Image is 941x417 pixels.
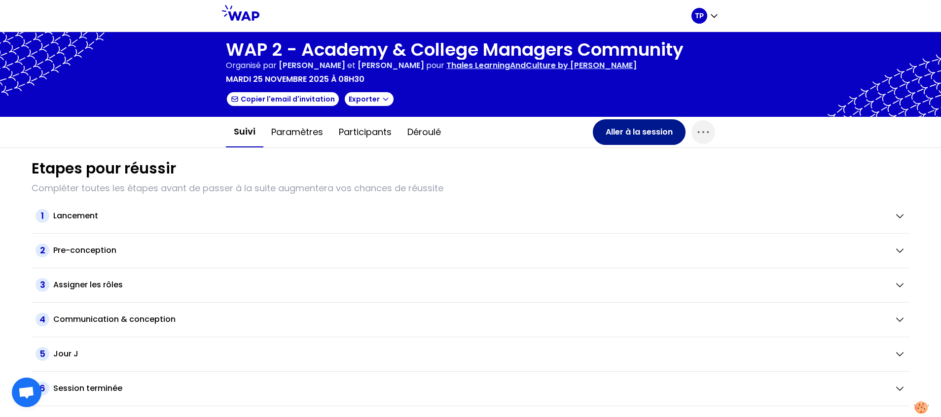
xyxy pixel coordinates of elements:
[36,209,905,223] button: 1Lancement
[691,8,719,24] button: TP
[695,11,704,21] p: TP
[53,244,116,256] h2: Pre-conception
[53,348,78,360] h2: Jour J
[36,278,905,292] button: 3Assigner les rôles
[426,60,444,71] p: pour
[226,91,340,107] button: Copier l'email d'invitation
[279,60,345,71] span: [PERSON_NAME]
[36,313,905,326] button: 4Communication & conception
[36,347,905,361] button: 5Jour J
[53,210,98,222] h2: Lancement
[36,278,49,292] span: 3
[226,40,684,60] h1: WAP 2 - Academy & College Managers Community
[53,313,176,325] h2: Communication & conception
[36,243,905,257] button: 2Pre-conception
[36,243,49,257] span: 2
[279,60,424,71] p: et
[36,382,49,395] span: 6
[36,347,49,361] span: 5
[446,60,637,71] p: Thales LearningAndCulture by [PERSON_NAME]
[32,181,909,195] p: Compléter toutes les étapes avant de passer à la suite augmentera vos chances de réussite
[593,119,686,145] button: Aller à la session
[36,209,49,223] span: 1
[32,160,176,177] h1: Etapes pour réussir
[226,117,263,147] button: Suivi
[226,73,364,85] p: mardi 25 novembre 2025 à 08h30
[399,117,449,147] button: Déroulé
[12,378,41,407] div: Ouvrir le chat
[358,60,424,71] span: [PERSON_NAME]
[344,91,395,107] button: Exporter
[53,382,122,394] h2: Session terminée
[226,60,277,71] p: Organisé par
[36,382,905,395] button: 6Session terminée
[331,117,399,147] button: Participants
[36,313,49,326] span: 4
[53,279,123,291] h2: Assigner les rôles
[263,117,331,147] button: Paramètres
